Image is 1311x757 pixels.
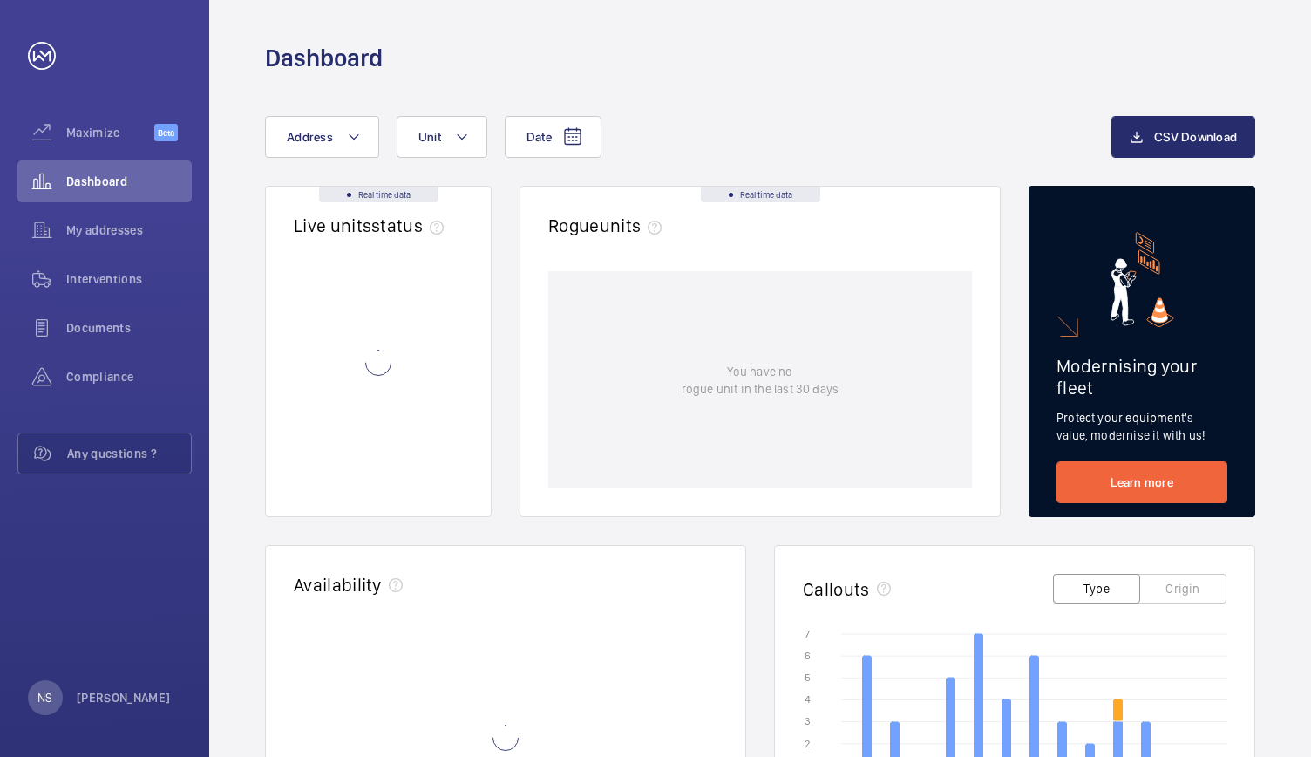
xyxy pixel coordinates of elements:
[1154,130,1237,144] span: CSV Download
[66,270,192,288] span: Interventions
[682,363,839,398] p: You have no rogue unit in the last 30 days
[1056,355,1227,399] h2: Modernising your fleet
[287,130,333,144] span: Address
[66,222,192,239] span: My addresses
[66,368,192,385] span: Compliance
[805,650,811,662] text: 6
[1056,409,1227,444] p: Protect your equipment's value, modernise it with us!
[418,130,441,144] span: Unit
[805,672,811,684] text: 5
[1111,116,1255,158] button: CSV Download
[548,215,669,236] h2: Rogue
[1053,574,1140,604] button: Type
[371,215,451,236] span: status
[67,445,191,462] span: Any questions ?
[37,689,52,706] p: NS
[805,738,810,750] text: 2
[319,187,438,202] div: Real time data
[600,215,669,236] span: units
[701,187,820,202] div: Real time data
[805,628,810,640] text: 7
[66,173,192,190] span: Dashboard
[397,116,487,158] button: Unit
[77,689,171,706] p: [PERSON_NAME]
[803,578,870,600] h2: Callouts
[526,130,552,144] span: Date
[805,715,811,727] text: 3
[505,116,601,158] button: Date
[66,319,192,337] span: Documents
[66,124,154,141] span: Maximize
[805,693,811,706] text: 4
[154,124,178,141] span: Beta
[1056,461,1227,503] a: Learn more
[294,574,382,596] h2: Availability
[265,42,383,74] h1: Dashboard
[1111,232,1174,327] img: marketing-card.svg
[1139,574,1226,604] button: Origin
[265,116,379,158] button: Address
[294,215,451,236] h2: Live units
